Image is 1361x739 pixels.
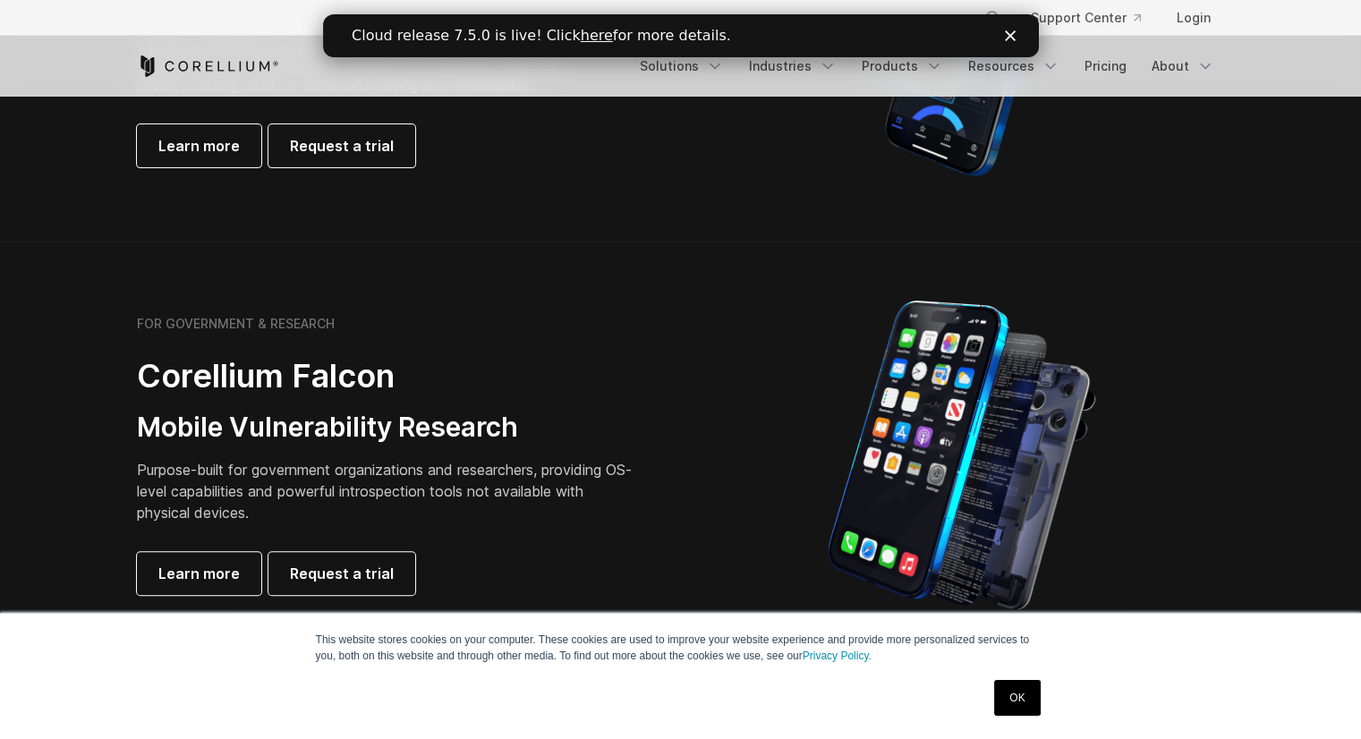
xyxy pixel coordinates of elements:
a: Solutions [629,50,735,82]
span: Request a trial [290,135,394,157]
a: OK [994,680,1040,716]
a: Pricing [1074,50,1137,82]
a: Support Center [1016,2,1155,34]
a: Request a trial [268,552,415,595]
a: Corellium Home [137,55,279,77]
a: Industries [738,50,847,82]
a: Privacy Policy. [803,650,872,662]
h3: Mobile Vulnerability Research [137,411,638,445]
a: Request a trial [268,124,415,167]
a: Products [851,50,954,82]
a: About [1141,50,1225,82]
a: Learn more [137,552,261,595]
div: Navigation Menu [629,50,1225,82]
a: Resources [957,50,1070,82]
span: Request a trial [290,563,394,584]
h2: Corellium Falcon [137,356,638,396]
span: Learn more [158,563,240,584]
div: Close [682,16,700,27]
span: Learn more [158,135,240,157]
p: Purpose-built for government organizations and researchers, providing OS-level capabilities and p... [137,459,638,523]
img: iPhone model separated into the mechanics used to build the physical device. [827,299,1096,612]
p: This website stores cookies on your computer. These cookies are used to improve your website expe... [316,632,1046,664]
a: Learn more [137,124,261,167]
h6: FOR GOVERNMENT & RESEARCH [137,316,335,332]
div: Navigation Menu [963,2,1225,34]
iframe: Intercom live chat banner [323,14,1039,57]
a: Login [1162,2,1225,34]
button: Search [977,2,1009,34]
